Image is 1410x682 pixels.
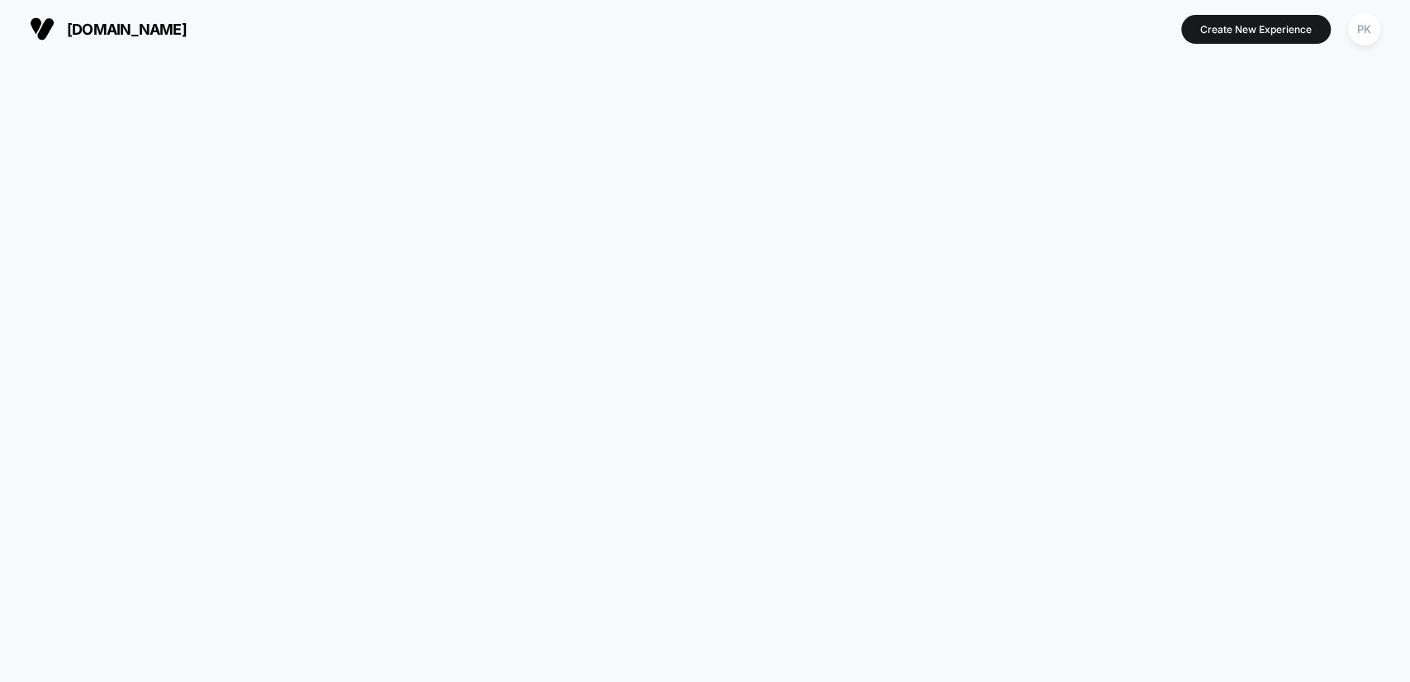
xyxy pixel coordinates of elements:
button: PK [1343,12,1385,46]
button: Create New Experience [1181,15,1331,44]
span: [DOMAIN_NAME] [67,21,187,38]
img: Visually logo [30,17,55,41]
button: [DOMAIN_NAME] [25,16,192,42]
div: PK [1348,13,1380,45]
